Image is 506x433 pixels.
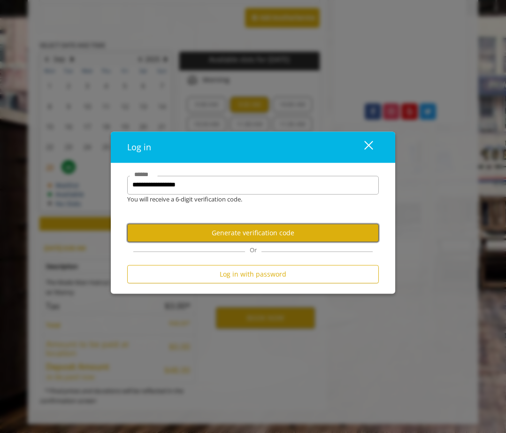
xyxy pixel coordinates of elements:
span: Log in [127,141,151,153]
span: Or [245,246,261,255]
button: Log in with password [127,265,379,284]
button: close dialog [347,138,379,157]
div: You will receive a 6-digit verification code. [120,194,372,204]
button: Generate verification code [127,224,379,242]
div: close dialog [353,140,372,154]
